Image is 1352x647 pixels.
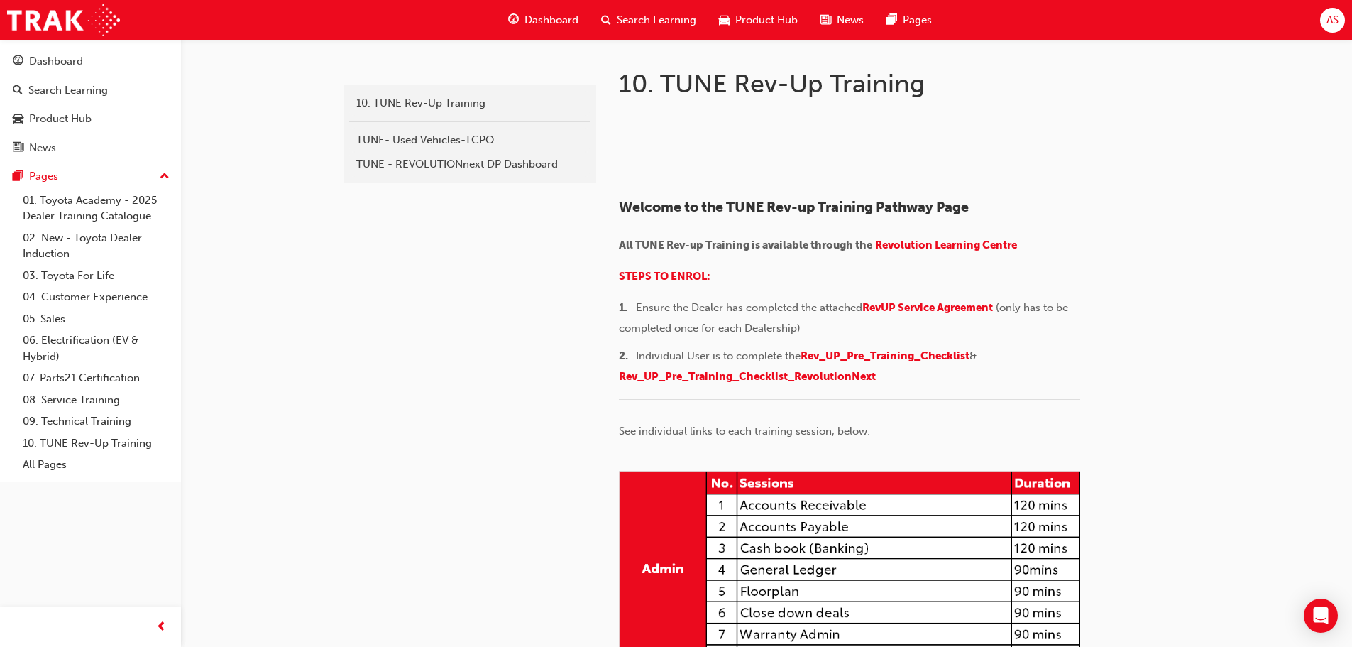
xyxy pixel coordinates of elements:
[29,168,58,185] div: Pages
[17,286,175,308] a: 04. Customer Experience
[17,389,175,411] a: 08. Service Training
[17,330,175,367] a: 06. Electrification (EV & Hybrid)
[349,128,590,153] a: TUNE- Used Vehicles-TCPO
[28,82,108,99] div: Search Learning
[6,77,175,104] a: Search Learning
[6,45,175,163] button: DashboardSearch LearningProduct HubNews
[17,265,175,287] a: 03. Toyota For Life
[820,11,831,29] span: news-icon
[6,106,175,132] a: Product Hub
[619,270,710,283] a: STEPS TO ENROL:
[356,95,583,112] div: 10. TUNE Rev-Up Training
[6,163,175,190] button: Pages
[17,454,175,476] a: All Pages
[7,4,120,36] img: Trak
[1326,12,1339,28] span: AS
[17,308,175,330] a: 05. Sales
[619,239,872,251] span: All TUNE Rev-up Training is available through the
[886,11,897,29] span: pages-icon
[636,349,801,362] span: Individual User is to complete the
[735,12,798,28] span: Product Hub
[29,140,56,156] div: News
[1320,8,1345,33] button: AS
[524,12,578,28] span: Dashboard
[862,301,993,314] a: RevUP Service Agreement
[837,12,864,28] span: News
[13,142,23,155] span: news-icon
[508,11,519,29] span: guage-icon
[6,135,175,161] a: News
[13,170,23,183] span: pages-icon
[17,411,175,433] a: 09. Technical Training
[17,367,175,389] a: 07. Parts21 Certification
[17,227,175,265] a: 02. New - Toyota Dealer Induction
[619,301,636,314] span: 1. ​
[6,48,175,75] a: Dashboard
[156,619,167,636] span: prev-icon
[13,55,23,68] span: guage-icon
[13,85,23,97] span: search-icon
[349,152,590,177] a: TUNE - REVOLUTIONnext DP Dashboard
[356,156,583,173] div: TUNE - REVOLUTIONnext DP Dashboard
[903,12,932,28] span: Pages
[719,11,730,29] span: car-icon
[17,190,175,227] a: 01. Toyota Academy - 2025 Dealer Training Catalogue
[619,370,876,383] a: Rev_UP_Pre_Training_Checklist_RevolutionNext
[356,132,583,148] div: TUNE- Used Vehicles-TCPO
[619,425,870,437] span: See individual links to each training session, below:
[29,53,83,70] div: Dashboard
[601,11,611,29] span: search-icon
[617,12,696,28] span: Search Learning
[349,91,590,116] a: 10. TUNE Rev-Up Training
[969,349,977,362] span: &
[13,113,23,126] span: car-icon
[497,6,590,35] a: guage-iconDashboard
[160,168,170,186] span: up-icon
[619,349,636,362] span: 2. ​
[619,199,969,215] span: Welcome to the TUNE Rev-up Training Pathway Page
[17,433,175,455] a: 10. TUNE Rev-Up Training
[875,6,943,35] a: pages-iconPages
[875,239,1017,251] a: Revolution Learning Centre
[708,6,809,35] a: car-iconProduct Hub
[801,349,969,362] a: Rev_UP_Pre_Training_Checklist
[590,6,708,35] a: search-iconSearch Learning
[809,6,875,35] a: news-iconNews
[619,68,1084,99] h1: 10. TUNE Rev-Up Training
[29,111,92,127] div: Product Hub
[636,301,862,314] span: Ensure the Dealer has completed the attached
[1304,599,1338,633] div: Open Intercom Messenger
